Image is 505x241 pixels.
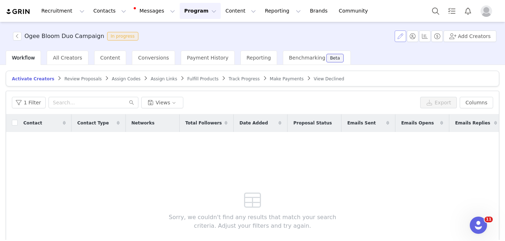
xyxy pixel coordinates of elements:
[476,5,499,17] button: Profile
[151,76,177,81] span: Assign Links
[37,3,89,19] button: Recruitment
[330,56,340,60] div: Beta
[6,8,31,15] img: grin logo
[12,97,46,108] button: 1 Filter
[460,3,476,19] button: Notifications
[23,120,42,126] span: Contact
[485,217,493,222] span: 11
[347,120,376,126] span: Emails Sent
[444,3,460,19] a: Tasks
[131,3,179,19] button: Messages
[481,5,492,17] img: placeholder-profile.jpg
[53,55,82,61] span: All Creators
[401,120,434,126] span: Emails Opens
[100,55,120,61] span: Content
[77,120,109,126] span: Contact Type
[460,97,493,108] button: Columns
[314,76,344,81] span: View Declined
[24,32,104,41] h3: Ogee Bloom Duo Campaign
[239,120,268,126] span: Date Added
[138,55,169,61] span: Conversions
[444,30,496,42] button: Add Creators
[13,32,141,41] span: [object Object]
[112,76,141,81] span: Assign Codes
[12,55,35,61] span: Workflow
[180,3,221,19] button: Program
[187,76,219,81] span: Fulfill Products
[129,100,134,105] i: icon: search
[270,76,304,81] span: Make Payments
[247,55,271,61] span: Reporting
[12,76,54,81] span: Activate Creators
[185,120,222,126] span: Total Followers
[470,217,487,234] iframe: Intercom live chat
[158,213,347,230] span: Sorry, we couldn't find any results that match your search criteria. Adjust your filters and try ...
[289,55,325,61] span: Benchmarking
[89,3,130,19] button: Contacts
[420,97,457,108] button: Export
[64,76,102,81] span: Review Proposals
[293,120,332,126] span: Proposal Status
[229,76,260,81] span: Track Progress
[335,3,376,19] a: Community
[261,3,305,19] button: Reporting
[221,3,260,19] button: Content
[132,120,155,126] span: Networks
[187,55,229,61] span: Payment History
[428,3,444,19] button: Search
[49,97,138,108] input: Search...
[306,3,334,19] a: Brands
[455,120,490,126] span: Emails Replies
[107,32,138,41] span: In progress
[141,97,183,108] button: Views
